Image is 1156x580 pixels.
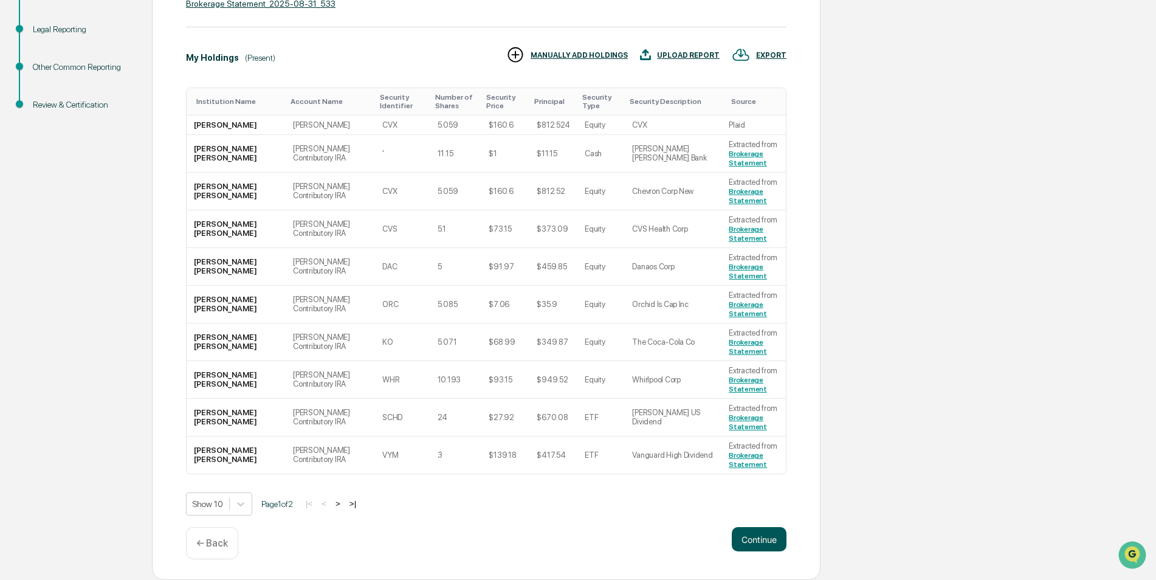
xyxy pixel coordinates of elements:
[318,499,330,509] button: <
[481,173,529,210] td: $160.6
[346,499,360,509] button: >|
[187,286,286,323] td: [PERSON_NAME] [PERSON_NAME]
[430,323,482,361] td: 5.071
[625,135,721,173] td: [PERSON_NAME] [PERSON_NAME] Bank
[481,286,529,323] td: $7.06
[577,248,625,286] td: Equity
[481,135,529,173] td: $1
[721,323,786,361] td: Extracted from
[729,451,767,469] a: Brokerage Statement
[187,210,286,248] td: [PERSON_NAME] [PERSON_NAME]
[481,361,529,399] td: $93.15
[375,399,430,437] td: SCHD
[577,116,625,135] td: Equity
[187,437,286,474] td: [PERSON_NAME] [PERSON_NAME]
[721,116,786,135] td: Plaid
[577,323,625,361] td: Equity
[577,135,625,173] td: Cash
[430,286,482,323] td: 5.085
[83,148,156,170] a: 🗄️Attestations
[577,399,625,437] td: ETF
[7,171,81,193] a: 🔎Data Lookup
[529,173,577,210] td: $812.52
[721,135,786,173] td: Extracted from
[721,248,786,286] td: Extracted from
[291,97,370,106] div: Toggle SortBy
[625,361,721,399] td: Whirlpool Corp
[286,437,375,474] td: [PERSON_NAME] Contributory IRA
[582,93,620,110] div: Toggle SortBy
[286,210,375,248] td: [PERSON_NAME] Contributory IRA
[481,437,529,474] td: $139.18
[625,437,721,474] td: Vanguard High Dividend
[481,323,529,361] td: $68.99
[286,116,375,135] td: [PERSON_NAME]
[529,361,577,399] td: $949.52
[529,399,577,437] td: $670.08
[375,323,430,361] td: KO
[640,46,651,64] img: UPLOAD REPORT
[187,361,286,399] td: [PERSON_NAME] [PERSON_NAME]
[207,97,221,111] button: Start new chat
[625,399,721,437] td: [PERSON_NAME] US Dividend
[630,97,717,106] div: Toggle SortBy
[729,338,767,356] a: Brokerage Statement
[286,173,375,210] td: [PERSON_NAME] Contributory IRA
[729,263,767,280] a: Brokerage Statement
[41,105,154,115] div: We're available if you need us!
[430,399,482,437] td: 24
[196,97,281,106] div: Toggle SortBy
[286,361,375,399] td: [PERSON_NAME] Contributory IRA
[261,499,293,509] span: Page 1 of 2
[286,399,375,437] td: [PERSON_NAME] Contributory IRA
[187,116,286,135] td: [PERSON_NAME]
[430,173,482,210] td: 5.059
[729,225,767,243] a: Brokerage Statement
[486,93,525,110] div: Toggle SortBy
[430,135,482,173] td: 11.15
[187,323,286,361] td: [PERSON_NAME] [PERSON_NAME]
[729,150,767,167] a: Brokerage Statement
[756,51,786,60] div: EXPORT
[332,499,344,509] button: >
[375,210,430,248] td: CVS
[7,148,83,170] a: 🖐️Preclearance
[721,361,786,399] td: Extracted from
[1117,540,1150,573] iframe: Open customer support
[481,248,529,286] td: $91.97
[380,93,425,110] div: Toggle SortBy
[302,499,316,509] button: |<
[375,173,430,210] td: CVX
[721,399,786,437] td: Extracted from
[721,286,786,323] td: Extracted from
[729,413,767,431] a: Brokerage Statement
[577,210,625,248] td: Equity
[481,399,529,437] td: $27.92
[12,93,34,115] img: 1746055101610-c473b297-6a78-478c-a979-82029cc54cd1
[187,248,286,286] td: [PERSON_NAME] [PERSON_NAME]
[375,135,430,173] td: '
[729,187,767,205] a: Brokerage Statement
[187,399,286,437] td: [PERSON_NAME] [PERSON_NAME]
[375,286,430,323] td: ORC
[721,437,786,474] td: Extracted from
[24,176,77,188] span: Data Lookup
[721,210,786,248] td: Extracted from
[531,51,628,60] div: MANUALLY ADD HOLDINGS
[245,53,275,63] div: (Present)
[529,437,577,474] td: $417.54
[121,206,147,215] span: Pylon
[529,286,577,323] td: $35.9
[33,98,132,111] div: Review & Certification
[529,248,577,286] td: $459.85
[625,286,721,323] td: Orchid Is Cap Inc
[732,527,786,551] button: Continue
[529,323,577,361] td: $349.87
[731,97,781,106] div: Toggle SortBy
[12,26,221,45] p: How can we help?
[625,210,721,248] td: CVS Health Corp
[577,361,625,399] td: Equity
[33,23,132,36] div: Legal Reporting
